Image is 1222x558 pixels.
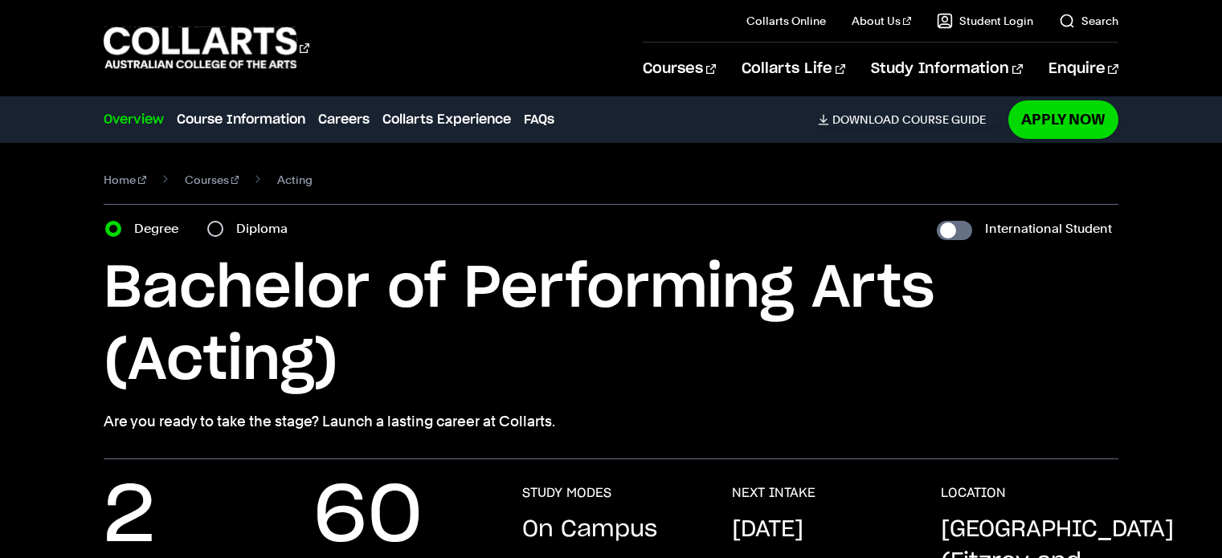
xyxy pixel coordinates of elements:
a: Apply Now [1008,100,1118,138]
a: Home [104,169,146,191]
h3: LOCATION [941,485,1006,501]
a: Student Login [937,13,1033,29]
a: Study Information [871,43,1022,96]
a: Courses [185,169,239,191]
a: Collarts Experience [382,110,511,129]
p: On Campus [522,514,657,546]
label: International Student [985,218,1112,240]
a: Careers [318,110,370,129]
a: About Us [852,13,911,29]
div: Go to homepage [104,25,309,71]
p: 60 [313,485,423,549]
h1: Bachelor of Performing Arts (Acting) [104,253,1118,397]
span: Acting [277,169,313,191]
p: [DATE] [732,514,803,546]
a: DownloadCourse Guide [818,112,999,127]
h3: NEXT INTAKE [732,485,815,501]
a: Collarts Online [746,13,826,29]
p: 2 [104,485,155,549]
a: Enquire [1048,43,1118,96]
a: Course Information [177,110,305,129]
a: Overview [104,110,164,129]
label: Degree [134,218,188,240]
label: Diploma [236,218,297,240]
p: Are you ready to take the stage? Launch a lasting career at Collarts. [104,410,1118,433]
a: FAQs [524,110,554,129]
a: Collarts Life [742,43,845,96]
a: Courses [643,43,716,96]
span: Download [832,112,899,127]
h3: STUDY MODES [522,485,611,501]
a: Search [1059,13,1118,29]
